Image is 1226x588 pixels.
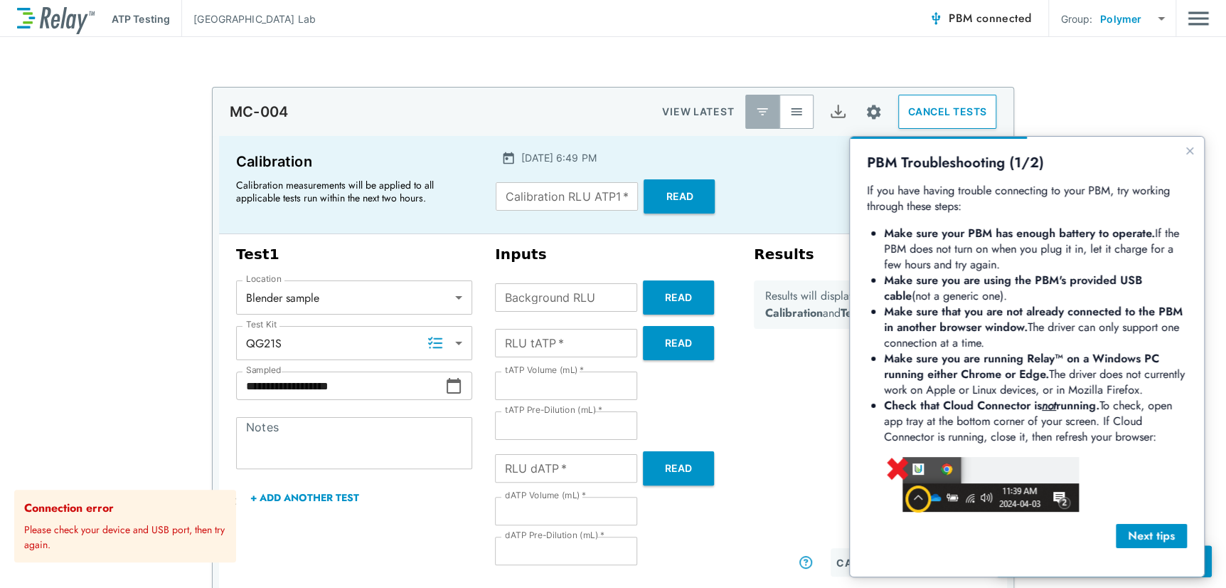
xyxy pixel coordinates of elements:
button: Read [643,326,714,360]
p: [DATE] 6:49 PM [521,150,596,165]
p: [GEOGRAPHIC_DATA] Lab [193,11,316,26]
iframe: bubble [850,137,1204,577]
img: View All [789,105,804,119]
b: Test Inputs [841,305,896,321]
button: CANCEL TESTS [898,95,996,129]
p: VIEW LATEST [662,103,734,120]
button: Read [643,451,714,485]
label: dATP Volume (mL) [505,490,586,500]
img: Drawer Icon [1188,5,1209,32]
button: close [235,495,245,507]
p: Group: [1060,11,1092,26]
button: Read [643,280,714,315]
p: Calibration measurements will be applied to all applicable tests run within the next two hours. [236,179,464,204]
strong: Connection error [24,500,114,516]
label: tATP Pre-Dilution (mL) [505,405,602,415]
img: LuminUltra Relay [17,4,95,34]
button: Export [821,95,855,129]
p: Results will display when all and are filled. [765,288,942,322]
h3: Inputs [495,246,731,263]
img: Export Icon [829,103,847,121]
img: Connected Icon [929,11,943,26]
p: MC-004 [230,103,288,120]
span: connected [976,10,1032,26]
h3: Test 1 [236,246,472,263]
label: Location [246,274,282,284]
img: Latest [755,105,769,119]
img: Calender Icon [501,151,516,165]
span: PBM [949,9,1031,28]
div: QG21S [236,329,472,357]
b: Calibration [765,305,823,321]
button: + Add Another Test [236,481,373,515]
p: Please check your device and USB port, then try again. [24,517,230,552]
input: Choose date, selected date is Oct 8, 2025 [236,372,445,400]
button: Read [644,179,715,214]
div: Blender sample [236,283,472,312]
button: Site setup [855,93,892,131]
img: Settings Icon [865,103,883,121]
label: tATP Volume (mL) [505,365,584,375]
label: Sampled [246,365,282,375]
label: dATP Pre-Dilution (mL) [505,530,604,540]
button: PBM connected [923,4,1037,33]
button: Cancel [831,548,886,577]
button: Main menu [1188,5,1209,32]
p: Calibration [236,150,470,173]
h3: Results [754,246,814,263]
label: Test Kit [246,320,277,330]
p: ATP Testing [112,11,170,26]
